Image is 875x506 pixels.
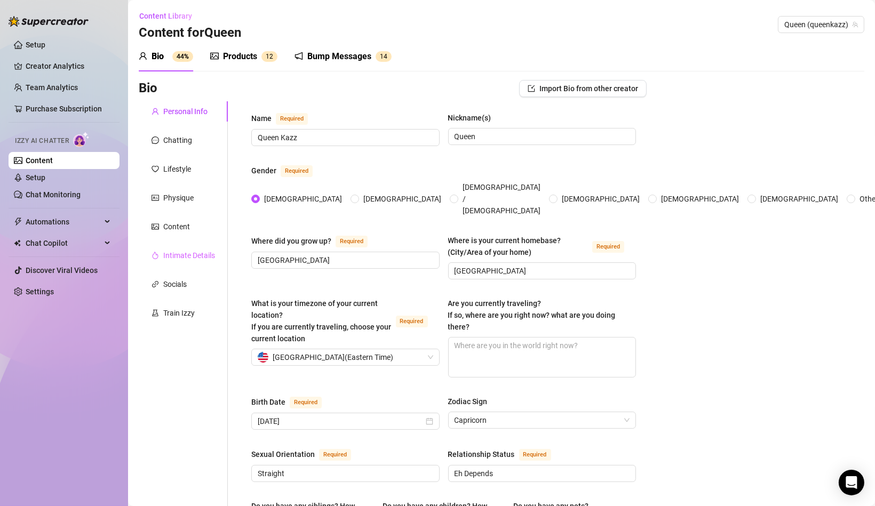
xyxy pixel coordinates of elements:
[258,415,424,427] input: Birth Date
[258,254,431,266] input: Where did you grow up?
[261,51,277,62] sup: 12
[359,193,446,205] span: [DEMOGRAPHIC_DATA]
[26,156,53,165] a: Content
[163,278,187,290] div: Socials
[455,468,628,479] input: Relationship Status
[519,80,647,97] button: Import Bio from other creator
[251,299,391,343] span: What is your timezone of your current location? If you are currently traveling, choose your curre...
[139,7,201,25] button: Content Library
[539,84,638,93] span: Import Bio from other creator
[295,52,303,60] span: notification
[26,41,45,49] a: Setup
[269,53,273,60] span: 2
[258,352,268,363] img: us
[26,173,45,182] a: Setup
[139,80,157,97] h3: Bio
[152,194,159,202] span: idcard
[163,307,195,319] div: Train Izzy
[273,349,393,365] span: [GEOGRAPHIC_DATA] ( Eastern Time )
[657,193,743,205] span: [DEMOGRAPHIC_DATA]
[592,241,624,253] span: Required
[152,165,159,173] span: heart
[251,235,379,247] label: Where did you grow up?
[26,105,102,113] a: Purchase Subscription
[384,53,387,60] span: 4
[251,113,272,124] div: Name
[152,280,159,288] span: link
[448,396,488,407] div: Zodiac Sign
[26,213,101,230] span: Automations
[448,448,515,460] div: Relationship Status
[26,83,78,92] a: Team Analytics
[784,17,858,33] span: Queen (queenkazz)
[26,190,81,199] a: Chat Monitoring
[223,50,257,63] div: Products
[152,136,159,144] span: message
[14,218,22,226] span: thunderbolt
[251,235,331,247] div: Where did you grow up?
[448,235,637,258] label: Where is your current homebase? (City/Area of your home)
[163,134,192,146] div: Chatting
[163,221,190,232] div: Content
[448,448,563,461] label: Relationship Status
[251,448,363,461] label: Sexual Orientation
[152,223,159,230] span: picture
[251,164,324,177] label: Gender
[251,448,315,460] div: Sexual Orientation
[319,449,351,461] span: Required
[455,412,630,428] span: Capricorn
[172,51,193,62] sup: 44%
[210,52,219,60] span: picture
[152,50,164,63] div: Bio
[258,468,431,479] input: Sexual Orientation
[163,106,208,117] div: Personal Info
[448,235,588,258] div: Where is your current homebase? (City/Area of your home)
[448,299,616,331] span: Are you currently traveling? If so, where are you right now? what are you doing there?
[458,181,545,216] span: [DEMOGRAPHIC_DATA] / [DEMOGRAPHIC_DATA]
[396,316,428,327] span: Required
[26,287,54,296] a: Settings
[251,165,276,176] div: Gender
[26,235,101,252] span: Chat Copilot
[152,108,159,115] span: user
[448,112,491,124] div: Nickname(s)
[336,236,368,247] span: Required
[852,21,858,28] span: team
[756,193,842,205] span: [DEMOGRAPHIC_DATA]
[266,53,269,60] span: 1
[251,112,320,125] label: Name
[73,132,90,147] img: AI Chatter
[455,131,628,142] input: Nickname(s)
[251,396,285,408] div: Birth Date
[276,113,308,125] span: Required
[163,163,191,175] div: Lifestyle
[528,85,535,92] span: import
[139,25,241,42] h3: Content for Queen
[163,192,194,204] div: Physique
[251,396,333,408] label: Birth Date
[455,265,628,277] input: Where is your current homebase? (City/Area of your home)
[448,396,495,407] label: Zodiac Sign
[519,449,551,461] span: Required
[290,397,322,408] span: Required
[448,112,499,124] label: Nickname(s)
[258,132,431,143] input: Name
[839,470,864,495] div: Open Intercom Messenger
[139,52,147,60] span: user
[558,193,644,205] span: [DEMOGRAPHIC_DATA]
[163,250,215,261] div: Intimate Details
[14,239,21,247] img: Chat Copilot
[152,309,159,317] span: experiment
[380,53,384,60] span: 1
[9,16,89,27] img: logo-BBDzfeDw.svg
[281,165,313,177] span: Required
[139,12,192,20] span: Content Library
[307,50,371,63] div: Bump Messages
[26,266,98,275] a: Discover Viral Videos
[15,136,69,146] span: Izzy AI Chatter
[260,193,346,205] span: [DEMOGRAPHIC_DATA]
[376,51,392,62] sup: 14
[152,252,159,259] span: fire
[26,58,111,75] a: Creator Analytics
